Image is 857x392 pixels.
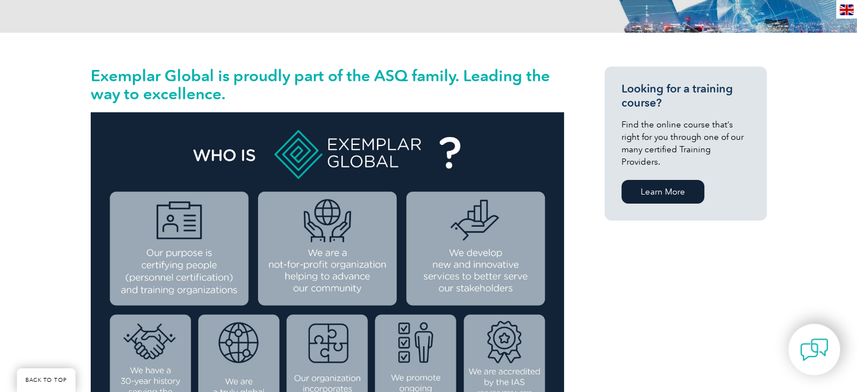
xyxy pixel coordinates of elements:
[800,336,828,364] img: contact-chat.png
[840,5,854,15] img: en
[621,118,750,168] p: Find the online course that’s right for you through one of our many certified Training Providers.
[91,67,564,103] h2: Exemplar Global is proudly part of the ASQ family. Leading the way to excellence.
[17,368,76,392] a: BACK TO TOP
[621,82,750,110] h3: Looking for a training course?
[621,180,704,204] a: Learn More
